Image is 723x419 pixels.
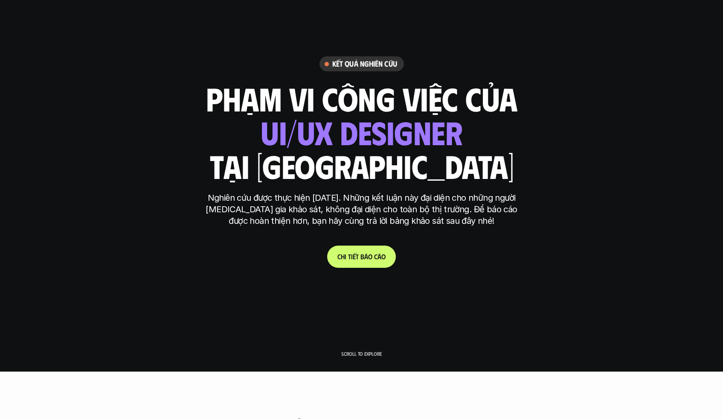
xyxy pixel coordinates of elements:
[368,252,372,261] span: o
[341,252,345,261] span: h
[209,148,514,184] h1: tại [GEOGRAPHIC_DATA]
[332,59,397,69] h6: Kết quả nghiên cứu
[345,252,346,261] span: i
[327,246,396,268] a: Chitiếtbáocáo
[381,252,386,261] span: o
[364,252,368,261] span: á
[202,192,522,227] p: Nghiên cứu được thực hiện [DATE]. Những kết luận này đại diện cho những người [MEDICAL_DATA] gia ...
[377,252,381,261] span: á
[348,252,351,261] span: t
[360,252,364,261] span: b
[353,252,356,261] span: ế
[374,252,377,261] span: c
[351,252,353,261] span: i
[341,351,382,357] p: Scroll to explore
[356,252,359,261] span: t
[206,80,517,116] h1: phạm vi công việc của
[337,252,341,261] span: C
